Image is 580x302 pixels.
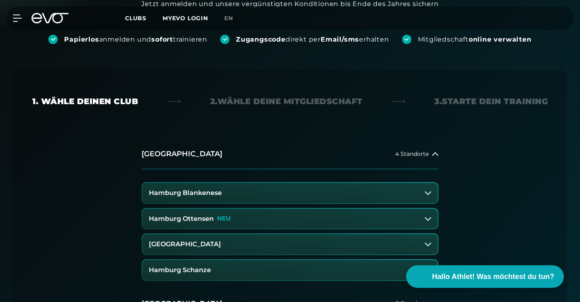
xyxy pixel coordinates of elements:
[125,15,146,22] span: Clubs
[142,149,222,159] h2: [GEOGRAPHIC_DATA]
[149,215,214,222] h3: Hamburg Ottensen
[64,36,99,43] strong: Papierlos
[321,36,359,43] strong: Email/sms
[125,14,163,22] a: Clubs
[142,260,438,280] button: Hamburg Schanze
[224,14,243,23] a: en
[434,96,548,107] div: 3. Starte dein Training
[217,215,231,222] p: NEU
[236,36,286,43] strong: Zugangscode
[142,139,438,169] button: [GEOGRAPHIC_DATA]4 Standorte
[149,241,221,248] h3: [GEOGRAPHIC_DATA]
[224,15,233,22] span: en
[163,15,208,22] a: MYEVO LOGIN
[142,234,438,254] button: [GEOGRAPHIC_DATA]
[432,271,554,282] span: Hallo Athlet! Was möchtest du tun?
[149,266,211,274] h3: Hamburg Schanze
[32,96,138,107] div: 1. Wähle deinen Club
[406,265,564,288] button: Hallo Athlet! Was möchtest du tun?
[142,209,438,229] button: Hamburg OttensenNEU
[142,183,438,203] button: Hamburg Blankenese
[151,36,173,43] strong: sofort
[395,151,429,157] span: 4 Standorte
[418,35,532,44] div: Mitgliedschaft
[236,35,389,44] div: direkt per erhalten
[64,35,207,44] div: anmelden und trainieren
[469,36,532,43] strong: online verwalten
[210,96,363,107] div: 2. Wähle deine Mitgliedschaft
[149,189,222,197] h3: Hamburg Blankenese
